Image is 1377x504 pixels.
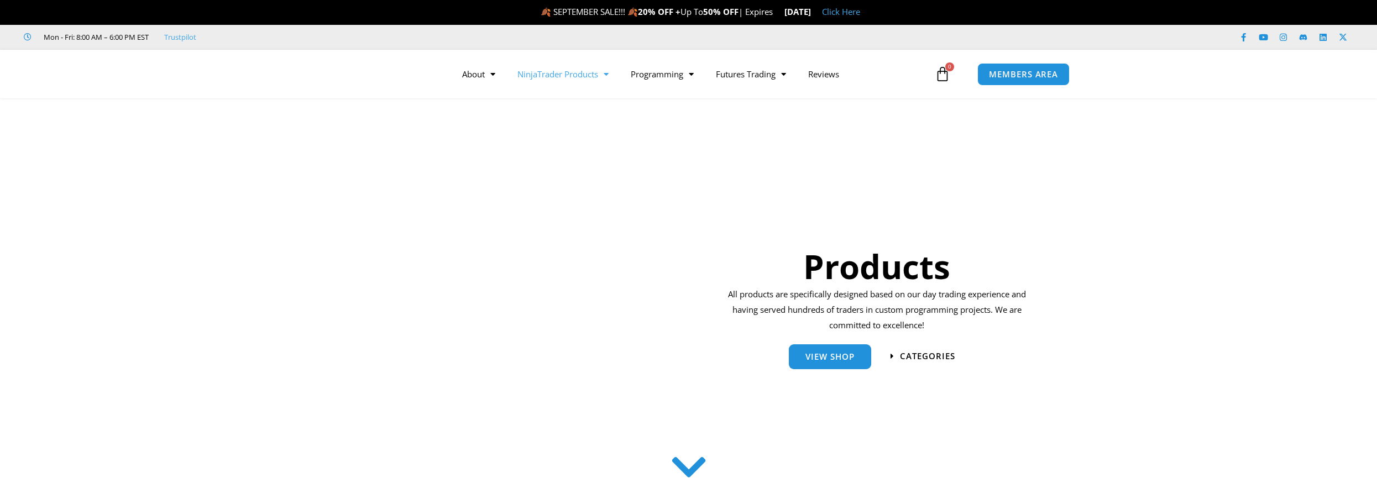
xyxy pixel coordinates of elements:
[789,344,871,369] a: View Shop
[703,6,739,17] strong: 50% OFF
[918,58,967,90] a: 0
[900,352,955,360] span: categories
[451,61,506,87] a: About
[724,243,1030,290] h1: Products
[371,154,664,434] img: ProductsSection scaled | Affordable Indicators – NinjaTrader
[977,63,1070,86] a: MEMBERS AREA
[891,352,955,360] a: categories
[705,61,797,87] a: Futures Trading
[784,6,811,17] strong: [DATE]
[989,70,1058,78] span: MEMBERS AREA
[541,6,784,17] span: 🍂 SEPTEMBER SALE!!! 🍂 Up To | Expires
[945,62,954,71] span: 0
[797,61,850,87] a: Reviews
[620,61,705,87] a: Programming
[638,6,680,17] strong: 20% OFF +
[805,353,855,361] span: View Shop
[724,287,1030,333] p: All products are specifically designed based on our day trading experience and having served hund...
[506,61,620,87] a: NinjaTrader Products
[822,6,860,17] a: Click Here
[451,61,932,87] nav: Menu
[164,30,196,44] a: Trustpilot
[773,8,782,16] img: ⌛
[292,54,411,94] img: LogoAI | Affordable Indicators – NinjaTrader
[41,30,149,44] span: Mon - Fri: 8:00 AM – 6:00 PM EST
